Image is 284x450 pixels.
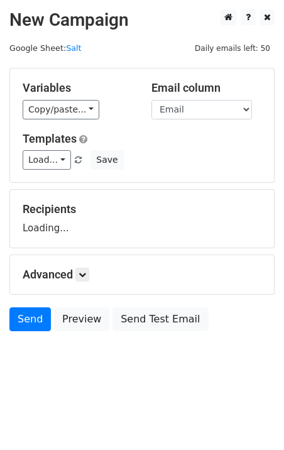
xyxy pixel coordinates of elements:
a: Send Test Email [112,307,208,331]
a: Preview [54,307,109,331]
h2: New Campaign [9,9,275,31]
a: Load... [23,150,71,170]
a: Send [9,307,51,331]
a: Daily emails left: 50 [190,43,275,53]
h5: Variables [23,81,133,95]
div: Loading... [23,202,261,235]
small: Google Sheet: [9,43,82,53]
h5: Advanced [23,268,261,282]
a: Copy/paste... [23,100,99,119]
span: Daily emails left: 50 [190,41,275,55]
h5: Recipients [23,202,261,216]
a: Templates [23,132,77,145]
button: Save [90,150,123,170]
a: Salt [66,43,81,53]
h5: Email column [151,81,261,95]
